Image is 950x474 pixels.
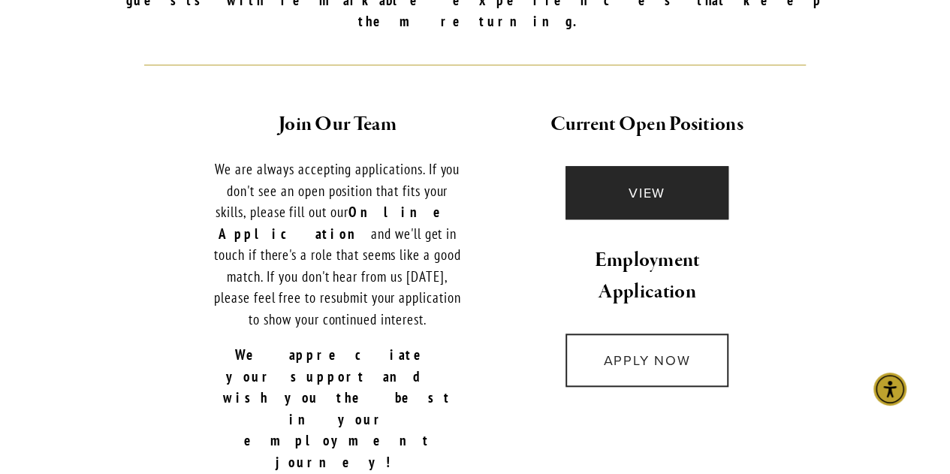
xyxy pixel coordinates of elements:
[873,373,906,406] div: Accessibility Menu
[213,159,462,330] p: We are always accepting applications. If you don't see an open position that fits your skills, pl...
[218,203,475,243] strong: Online Application
[550,111,743,137] strong: Current Open Positions
[223,346,469,471] strong: We appreciate your support and wish you the best in your employment journey!
[279,111,397,137] strong: Join Our Team
[594,247,702,305] strong: Employment Application
[565,334,728,387] a: APPLY NOW
[565,166,728,219] a: VIEW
